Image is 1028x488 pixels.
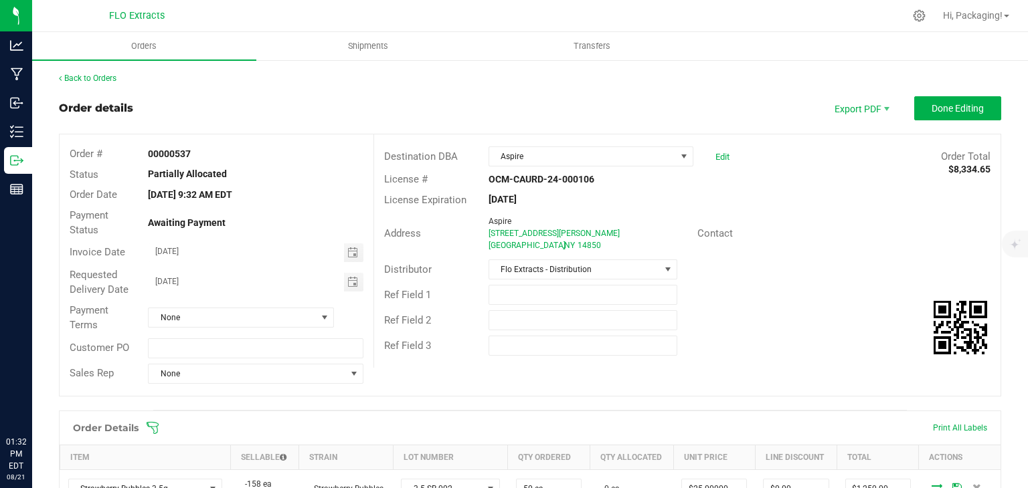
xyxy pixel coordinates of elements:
[837,445,919,469] th: Total
[563,241,564,250] span: ,
[59,74,116,83] a: Back to Orders
[344,273,363,291] span: Toggle calendar
[948,164,991,174] strong: $8,334.65
[941,150,991,162] span: Order Total
[10,96,23,110] inline-svg: Inbound
[13,381,54,421] iframe: Resource center
[70,168,98,180] span: Status
[109,10,165,21] span: FLO Extracts
[70,342,129,354] span: Customer PO
[919,445,1001,469] th: Actions
[10,68,23,81] inline-svg: Manufacturing
[914,96,1001,120] button: Done Editing
[384,227,421,239] span: Address
[384,340,431,352] span: Ref Field 3
[384,173,428,185] span: License #
[384,194,466,206] span: License Expiration
[673,445,755,469] th: Unit Price
[934,301,987,354] qrcode: 00000537
[384,263,432,275] span: Distributor
[934,301,987,354] img: Scan me!
[148,148,191,159] strong: 00000537
[148,189,232,200] strong: [DATE] 9:32 AM EDT
[148,168,227,179] strong: Partially Allocated
[149,364,345,383] span: None
[489,174,594,185] strong: OCM-CAURD-24-000106
[393,445,508,469] th: Lot Number
[39,379,56,395] iframe: Resource center unread badge
[73,422,139,433] h1: Order Details
[489,147,676,166] span: Aspire
[489,241,566,250] span: [GEOGRAPHIC_DATA]
[590,445,673,469] th: Qty Allocated
[256,32,481,60] a: Shipments
[489,260,660,279] span: Flo Extracts - Distribution
[489,229,620,238] span: [STREET_ADDRESS][PERSON_NAME]
[70,367,114,379] span: Sales Rep
[564,241,575,250] span: NY
[70,304,108,332] span: Payment Terms
[330,40,406,52] span: Shipments
[508,445,590,469] th: Qty Ordered
[715,152,730,162] a: Edit
[578,241,601,250] span: 14850
[70,148,102,160] span: Order #
[149,308,317,327] span: None
[70,209,108,237] span: Payment Status
[70,269,128,296] span: Requested Delivery Date
[481,32,705,60] a: Transfers
[489,217,511,226] span: Aspire
[384,150,458,162] span: Destination DBA
[230,445,299,469] th: Sellable
[821,96,901,120] li: Export PDF
[697,227,733,239] span: Contact
[6,472,26,482] p: 08/21
[555,40,628,52] span: Transfers
[10,125,23,138] inline-svg: Inventory
[32,32,256,60] a: Orders
[755,445,837,469] th: Line Discount
[60,445,231,469] th: Item
[10,154,23,167] inline-svg: Outbound
[10,39,23,52] inline-svg: Analytics
[943,10,1003,21] span: Hi, Packaging!
[113,40,175,52] span: Orders
[70,189,117,201] span: Order Date
[70,246,125,258] span: Invoice Date
[932,103,984,114] span: Done Editing
[6,436,26,472] p: 01:32 PM EDT
[489,194,517,205] strong: [DATE]
[59,100,133,116] div: Order details
[10,182,23,196] inline-svg: Reports
[299,445,393,469] th: Strain
[911,9,928,22] div: Manage settings
[384,314,431,326] span: Ref Field 2
[384,289,431,301] span: Ref Field 1
[344,243,363,262] span: Toggle calendar
[148,217,226,228] strong: Awaiting Payment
